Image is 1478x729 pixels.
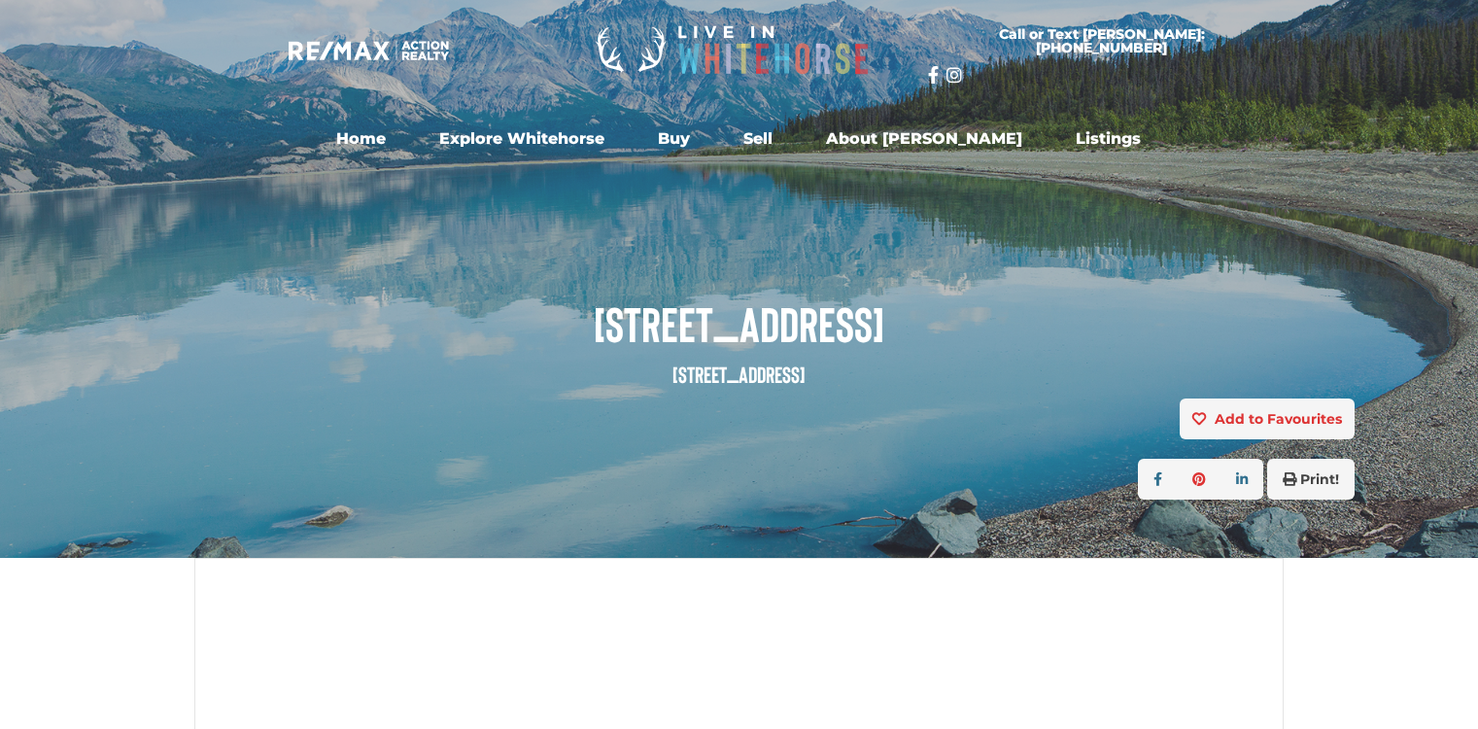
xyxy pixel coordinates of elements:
[928,16,1276,66] a: Call or Text [PERSON_NAME]: [PHONE_NUMBER]
[1215,410,1342,428] strong: Add to Favourites
[322,120,400,158] a: Home
[951,27,1253,54] span: Call or Text [PERSON_NAME]: [PHONE_NUMBER]
[643,120,705,158] a: Buy
[1300,470,1339,488] strong: Print!
[811,120,1037,158] a: About [PERSON_NAME]
[123,296,1355,350] span: [STREET_ADDRESS]
[1267,459,1355,500] button: Print!
[672,361,806,388] small: [STREET_ADDRESS]
[204,120,1273,158] nav: Menu
[1061,120,1155,158] a: Listings
[729,120,787,158] a: Sell
[1180,399,1355,439] button: Add to Favourites
[425,120,619,158] a: Explore Whitehorse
